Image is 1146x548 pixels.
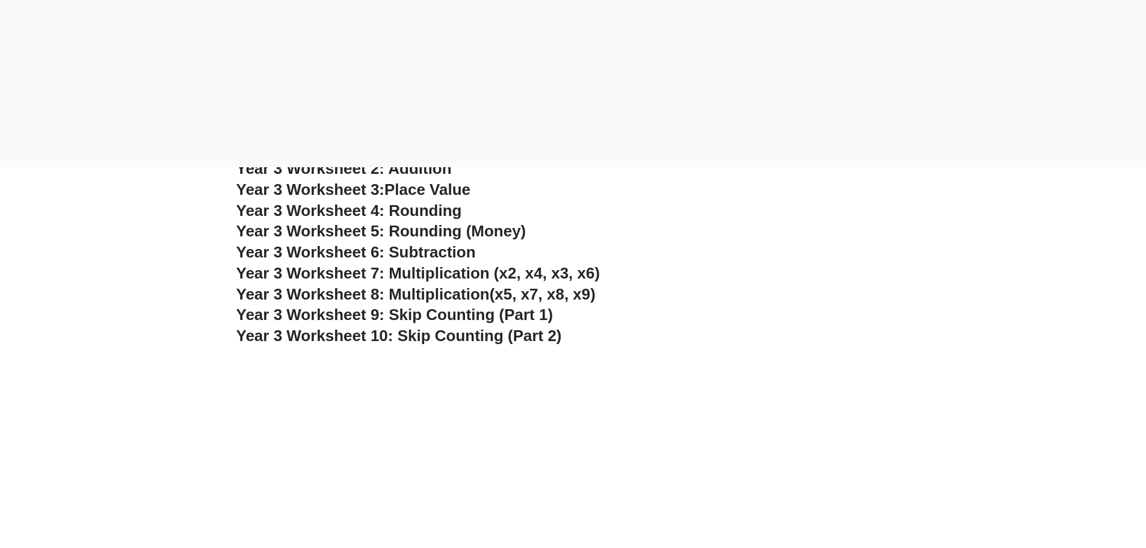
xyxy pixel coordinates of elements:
[384,180,470,199] span: Place Value
[946,412,1146,548] iframe: Chat Widget
[236,285,490,303] span: Year 3 Worksheet 8: Multiplication
[236,202,462,220] a: Year 3 Worksheet 4: Rounding
[236,180,385,199] span: Year 3 Worksheet 3:
[236,222,526,240] a: Year 3 Worksheet 5: Rounding (Money)
[236,159,452,177] a: Year 3 Worksheet 2: Addition
[236,285,596,303] a: Year 3 Worksheet 8: Multiplication(x5, x7, x8, x9)
[490,285,596,303] span: (x5, x7, x8, x9)
[236,180,471,199] a: Year 3 Worksheet 3:Place Value
[236,306,553,324] a: Year 3 Worksheet 9: Skip Counting (Part 1)
[236,327,562,345] a: Year 3 Worksheet 10: Skip Counting (Part 2)
[236,243,476,261] a: Year 3 Worksheet 6: Subtraction
[236,264,600,282] a: Year 3 Worksheet 7: Multiplication (x2, x4, x3, x6)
